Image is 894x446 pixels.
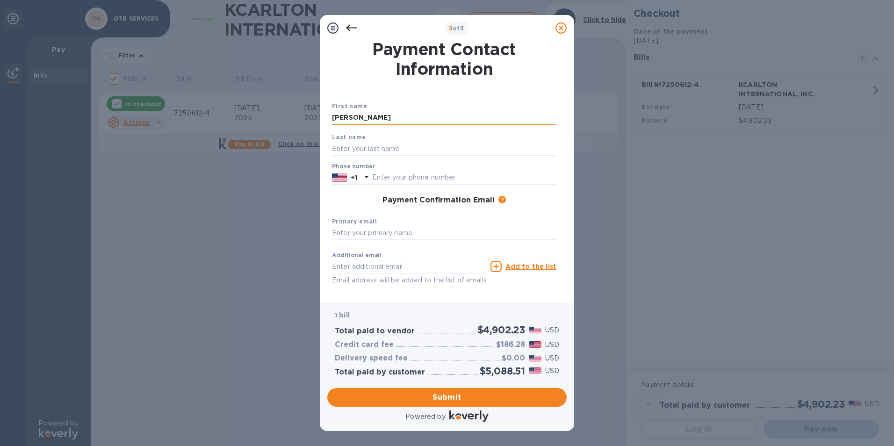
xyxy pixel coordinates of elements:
p: USD [545,353,559,363]
p: USD [545,340,559,350]
h2: $4,902.23 [477,324,525,336]
h1: Payment Contact Information [332,39,556,79]
p: USD [545,325,559,335]
p: +1 [351,173,357,182]
img: USD [529,355,541,361]
b: Last name [332,134,366,141]
p: Powered by [405,412,445,422]
p: USD [545,366,559,376]
input: Enter your last name [332,142,556,156]
b: Primary email [332,218,377,225]
h3: Payment Confirmation Email [382,196,495,205]
p: Email address will be added to the list of emails [332,275,487,286]
img: US [332,173,347,183]
b: of 3 [449,25,464,32]
span: 3 [449,25,453,32]
b: 1 bill [335,311,350,319]
input: Enter your first name [332,111,556,125]
h3: Credit card fee [335,340,394,349]
img: USD [529,341,541,348]
u: Add to the list [505,263,556,270]
h2: $5,088.51 [480,365,525,377]
h3: Delivery speed fee [335,354,408,363]
img: Logo [449,410,489,422]
b: First name [332,102,367,109]
button: Submit [327,388,567,407]
h3: $186.28 [496,340,525,349]
img: USD [529,327,541,333]
img: USD [529,367,541,374]
span: Submit [335,392,559,403]
input: Enter additional email [332,259,487,273]
h3: Total paid by customer [335,368,425,377]
b: Added additional emails [332,295,413,302]
input: Enter your phone number [372,171,556,185]
h3: $0.00 [502,354,525,363]
h3: Total paid to vendor [335,327,415,336]
input: Enter your primary name [332,226,556,240]
label: Phone number [332,164,375,170]
label: Additional email [332,253,382,259]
